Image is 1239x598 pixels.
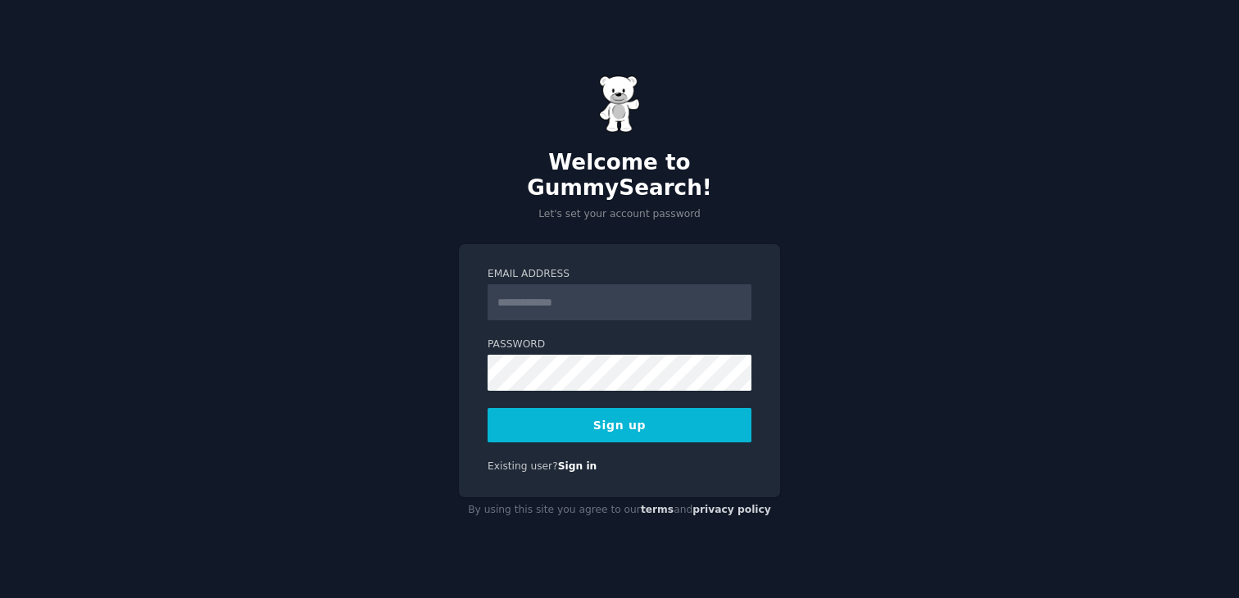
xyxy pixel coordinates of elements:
[488,408,751,442] button: Sign up
[641,504,674,515] a: terms
[459,150,780,202] h2: Welcome to GummySearch!
[558,460,597,472] a: Sign in
[459,497,780,523] div: By using this site you agree to our and
[599,75,640,133] img: Gummy Bear
[488,267,751,282] label: Email Address
[459,207,780,222] p: Let's set your account password
[488,338,751,352] label: Password
[692,504,771,515] a: privacy policy
[488,460,558,472] span: Existing user?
